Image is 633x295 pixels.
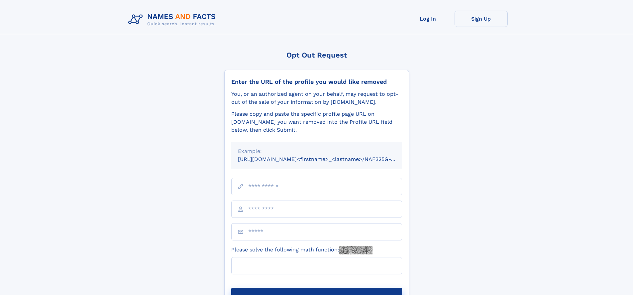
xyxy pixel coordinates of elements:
[231,78,402,85] div: Enter the URL of the profile you would like removed
[126,11,221,29] img: Logo Names and Facts
[238,156,415,162] small: [URL][DOMAIN_NAME]<firstname>_<lastname>/NAF325G-xxxxxxxx
[231,246,372,254] label: Please solve the following math function:
[455,11,508,27] a: Sign Up
[231,90,402,106] div: You, or an authorized agent on your behalf, may request to opt-out of the sale of your informatio...
[401,11,455,27] a: Log In
[224,51,409,59] div: Opt Out Request
[238,147,395,155] div: Example:
[231,110,402,134] div: Please copy and paste the specific profile page URL on [DOMAIN_NAME] you want removed into the Pr...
